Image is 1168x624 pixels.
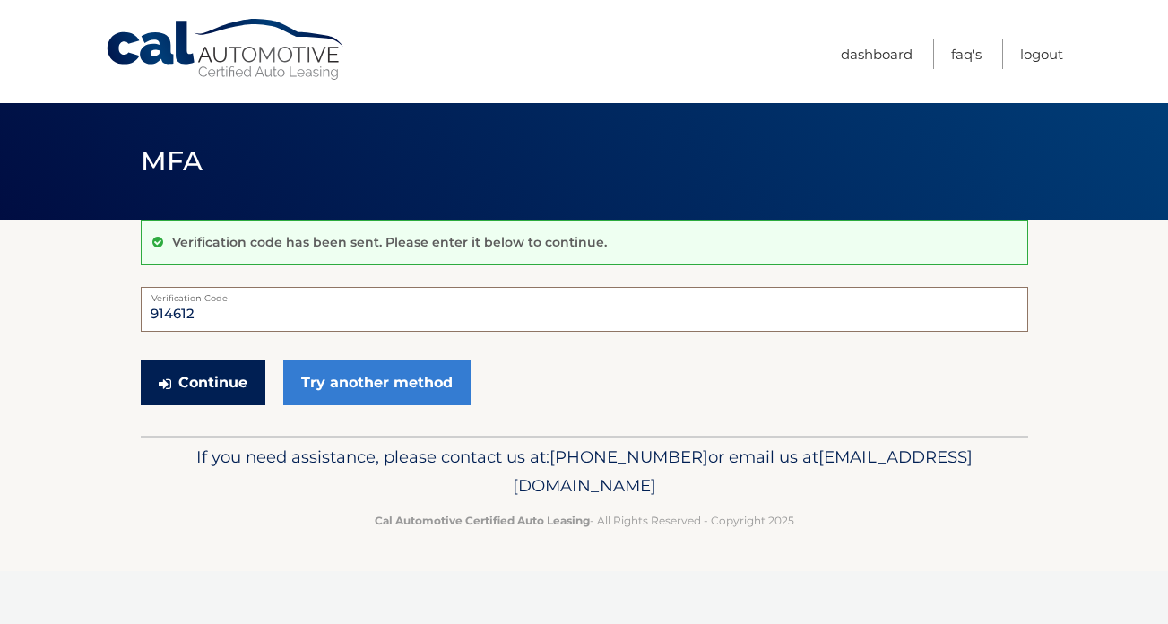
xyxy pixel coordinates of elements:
button: Continue [141,360,265,405]
a: Logout [1020,39,1063,69]
p: - All Rights Reserved - Copyright 2025 [152,511,1017,530]
label: Verification Code [141,287,1028,301]
span: [EMAIL_ADDRESS][DOMAIN_NAME] [513,446,973,496]
p: Verification code has been sent. Please enter it below to continue. [172,234,607,250]
a: FAQ's [951,39,982,69]
p: If you need assistance, please contact us at: or email us at [152,443,1017,500]
span: [PHONE_NUMBER] [549,446,708,467]
a: Dashboard [841,39,913,69]
strong: Cal Automotive Certified Auto Leasing [375,514,590,527]
span: MFA [141,144,203,178]
a: Try another method [283,360,471,405]
a: Cal Automotive [105,18,347,82]
input: Verification Code [141,287,1028,332]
